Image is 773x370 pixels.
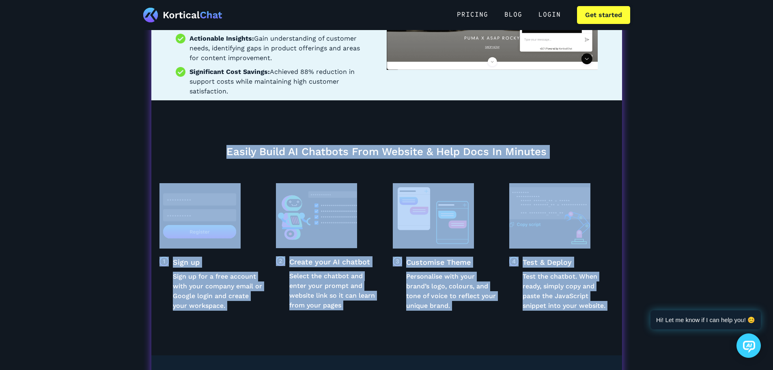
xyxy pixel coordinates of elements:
[289,271,380,310] p: Select the chatbot and enter your prompt and website link so it can learn from your pages
[189,34,370,63] p: Gain understanding of customer needs, identifying gaps in product offerings and areas for content...
[189,67,370,96] p: Achieved 88% reduction in support costs while maintaining high customer satisfaction.
[577,6,630,24] a: Get started
[523,257,614,268] p: Test & Deploy
[406,257,497,268] p: Customise Theme
[496,6,530,24] a: BLOG
[289,256,380,267] p: Create your AI chatbot
[189,68,270,76] strong: Significant Cost Savings:
[173,257,264,268] p: Sign up
[173,272,264,311] p: Sign up for a free account with your company email or Google login and create your workspace.
[523,272,614,311] p: Test the chatbot. When ready, simply copy and paste the JavaScript snippet into your website.
[530,6,569,24] a: Login
[449,6,496,24] a: Pricing
[189,35,254,42] strong: Actionable Insights:
[226,145,547,159] h3: Easily Build AI Chatbots From Website & Help Docs In Minutes
[406,272,497,311] p: Personalise with your brand’s logo, colours, and tone of voice to reflect your unique brand.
